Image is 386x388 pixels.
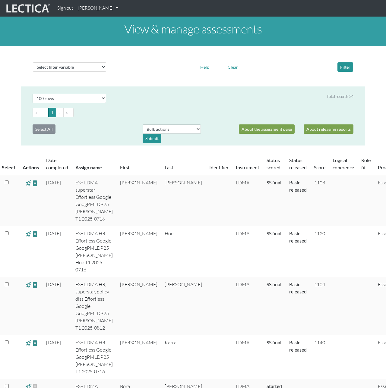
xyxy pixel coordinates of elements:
[289,230,307,243] a: Basic released = basic report without a score has been released, Score(s) released = for Lectica ...
[225,62,241,72] button: Clear
[116,226,161,277] td: [PERSON_NAME]
[55,2,75,14] a: Sign out
[116,277,161,335] td: [PERSON_NAME]
[161,277,206,335] td: [PERSON_NAME]
[333,157,354,170] a: Logical coherence
[19,153,43,175] th: Actions
[232,226,263,277] td: LDMA
[267,157,280,170] a: Status scored
[26,180,31,186] span: view
[72,226,116,277] td: ES+ LDMA HR Effortless Google GoogPMLDP25 [PERSON_NAME] Hoe T1 2025-0716
[72,153,116,175] th: Assign name
[314,339,325,346] span: 1140
[161,226,206,277] td: Hoe
[43,175,72,226] td: [DATE]
[116,335,161,379] td: [PERSON_NAME]
[232,175,263,226] td: LDMA
[120,164,130,170] a: First
[267,339,281,345] a: Completed = assessment has been completed; CS scored = assessment has been CLAS scored; LS scored...
[116,175,161,226] td: [PERSON_NAME]
[46,157,68,170] a: Date completed
[143,134,161,143] div: Submit
[32,180,38,186] span: view
[314,180,325,186] span: 1108
[289,281,307,294] a: Basic released = basic report without a score has been released, Score(s) released = for Lectica ...
[72,175,116,226] td: ES+ LDMA superstar Effortless Google GoogPMLDP25 [PERSON_NAME] T1 2025-0716
[289,157,307,170] a: Status released
[43,226,72,277] td: [DATE]
[289,180,307,192] a: Basic released = basic report without a score has been released, Score(s) released = for Lectica ...
[337,62,353,72] button: Filter
[72,277,116,335] td: ES+ LDMA HR, superstar, policy diss Effortless Google GoogPMLDP25 [PERSON_NAME] T1 2025-0812
[239,124,295,134] a: About the assessment page
[161,175,206,226] td: [PERSON_NAME]
[314,281,325,287] span: 1104
[32,339,38,346] span: view
[33,108,353,117] ul: Pagination
[267,281,281,287] a: Completed = assessment has been completed; CS scored = assessment has been CLAS scored; LS scored...
[32,281,38,288] span: view
[267,180,281,185] a: Completed = assessment has been completed; CS scored = assessment has been CLAS scored; LS scored...
[5,3,50,14] img: lecticalive
[361,157,371,170] a: Role fit
[43,277,72,335] td: [DATE]
[165,164,173,170] a: Last
[72,335,116,379] td: ES+ LDMA HR Effortless Google GoogPMLDP25 [PERSON_NAME] T1 2025-0716
[289,339,307,352] a: Basic released = basic report without a score has been released, Score(s) released = for Lectica ...
[26,281,31,288] span: view
[209,164,229,170] a: Identifier
[327,94,353,99] div: Total records 34
[236,164,259,170] a: Instrument
[267,230,281,236] a: Completed = assessment has been completed; CS scored = assessment has been CLAS scored; LS scored...
[26,339,31,346] span: view
[198,64,212,69] a: Help
[43,335,72,379] td: [DATE]
[32,230,38,237] span: view
[198,62,212,72] button: Help
[232,277,263,335] td: LDMA
[304,124,353,134] a: About releasing reports
[232,335,263,379] td: LDMA
[314,230,325,236] span: 1120
[75,2,121,14] a: [PERSON_NAME]
[161,335,206,379] td: Karra
[26,230,31,237] span: view
[48,108,56,117] button: Go to page 1
[314,164,325,170] a: Score
[33,124,55,134] button: Select All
